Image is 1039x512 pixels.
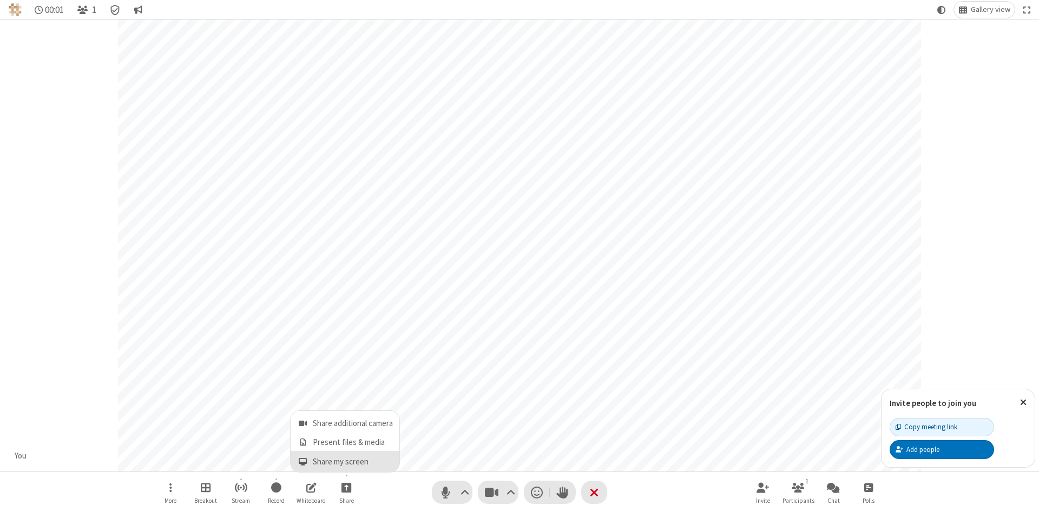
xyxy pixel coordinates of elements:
span: Invite [756,497,770,504]
button: Fullscreen [1019,2,1035,18]
span: Whiteboard [297,497,326,504]
label: Invite people to join you [890,398,976,408]
span: Polls [863,497,874,504]
button: Start recording [260,477,292,508]
button: Close popover [1012,389,1035,416]
button: Audio settings [458,481,472,504]
div: Timer [30,2,69,18]
span: More [165,497,176,504]
button: Invite participants (Alt+I) [747,477,779,508]
button: Conversation [129,2,147,18]
button: Open poll [852,477,885,508]
button: Share additional camera [291,411,399,432]
button: Using system theme [933,2,950,18]
button: Send a reaction [524,481,550,504]
button: Open shared whiteboard [295,477,327,508]
span: Present files & media [313,438,393,447]
span: Stream [232,497,250,504]
img: QA Selenium DO NOT DELETE OR CHANGE [9,3,22,16]
button: Change layout [954,2,1015,18]
button: Video setting [504,481,518,504]
button: End or leave meeting [581,481,607,504]
div: Meeting details Encryption enabled [105,2,126,18]
button: Add people [890,440,994,458]
button: Present files & media [291,432,399,451]
span: Record [268,497,285,504]
span: Participants [782,497,814,504]
div: Copy meeting link [896,422,957,432]
button: Manage Breakout Rooms [189,477,222,508]
button: Copy meeting link [890,418,994,436]
span: Chat [827,497,840,504]
button: Open chat [817,477,850,508]
button: Share my screen [291,451,399,472]
span: Gallery view [971,5,1010,14]
button: Stop video (Alt+V) [478,481,518,504]
span: Share [339,497,354,504]
button: Raise hand [550,481,576,504]
button: Open participant list [73,2,101,18]
span: Share my screen [313,457,393,467]
button: Open menu [330,477,363,508]
div: You [11,450,31,462]
button: Open participant list [782,477,814,508]
span: 00:01 [45,5,64,15]
button: Open menu [154,477,187,508]
span: 1 [92,5,96,15]
span: Breakout [194,497,217,504]
button: Start streaming [225,477,257,508]
span: Share additional camera [313,419,393,428]
div: 1 [803,476,812,486]
button: Mute (Alt+A) [432,481,472,504]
